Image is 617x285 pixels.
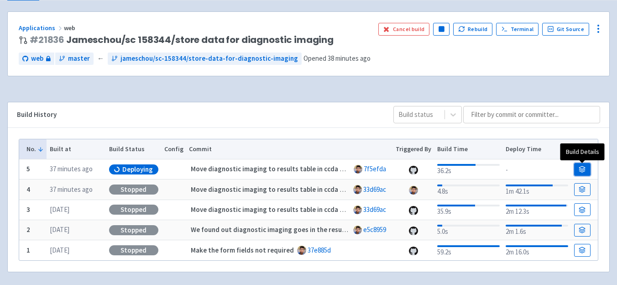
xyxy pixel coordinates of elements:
[50,185,93,194] time: 37 minutes ago
[502,139,571,159] th: Deploy Time
[109,225,158,235] div: Stopped
[574,163,591,176] a: Build Details
[26,246,30,254] b: 1
[303,54,371,63] span: Opened
[50,246,69,254] time: [DATE]
[364,164,386,173] a: 7f5efda
[574,244,591,257] a: Build Details
[574,224,591,237] a: Build Details
[19,53,54,65] a: web
[17,110,379,120] div: Build History
[506,203,568,217] div: 2m 12.3s
[506,163,568,175] div: -
[437,162,500,176] div: 36.2s
[109,245,158,255] div: Stopped
[328,54,371,63] time: 38 minutes ago
[191,246,294,254] strong: Make the form fields not required
[50,205,69,214] time: [DATE]
[363,185,386,194] a: 33d69ac
[191,205,359,214] strong: Move diagnostic imaging to results table in ccda writer
[437,223,500,237] div: 5.0s
[26,164,30,173] b: 5
[161,139,186,159] th: Config
[109,205,158,215] div: Stopped
[50,164,93,173] time: 37 minutes ago
[55,53,94,65] a: master
[363,225,386,234] a: e5c8959
[437,243,500,258] div: 59.2s
[574,203,591,216] a: Build Details
[437,183,500,197] div: 4.8s
[434,139,502,159] th: Build Time
[26,144,44,154] button: No.
[64,24,77,32] span: web
[108,53,302,65] a: jameschou/sc-158344/store-data-for-diagnostic-imaging
[19,24,64,32] a: Applications
[31,53,43,64] span: web
[308,246,331,254] a: 37e885d
[26,185,30,194] b: 4
[47,139,106,159] th: Built at
[453,23,492,36] button: Rebuild
[191,225,584,234] strong: We found out diagnostic imaging goes in the results section. Updated CCDA form and hash to fit in...
[433,23,450,36] button: Pause
[122,165,153,174] span: Deploying
[496,23,539,36] a: Terminal
[68,53,90,64] span: master
[26,225,30,234] b: 2
[191,185,359,194] strong: Move diagnostic imaging to results table in ccda writer
[186,139,393,159] th: Commit
[50,225,69,234] time: [DATE]
[574,183,591,196] a: Build Details
[30,35,334,45] span: Jameschou/sc 158344/store data for diagnostic imaging
[191,164,359,173] strong: Move diagnostic imaging to results table in ccda writer
[120,53,298,64] span: jameschou/sc-158344/store-data-for-diagnostic-imaging
[30,33,64,46] a: #21836
[26,205,30,214] b: 3
[437,203,500,217] div: 35.9s
[463,106,600,123] input: Filter by commit or committer...
[106,139,161,159] th: Build Status
[506,243,568,258] div: 2m 16.0s
[378,23,430,36] button: Cancel build
[542,23,589,36] a: Git Source
[97,53,104,64] span: ←
[393,139,434,159] th: Triggered By
[363,205,386,214] a: 33d69ac
[506,183,568,197] div: 1m 42.1s
[506,223,568,237] div: 2m 1.6s
[109,185,158,195] div: Stopped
